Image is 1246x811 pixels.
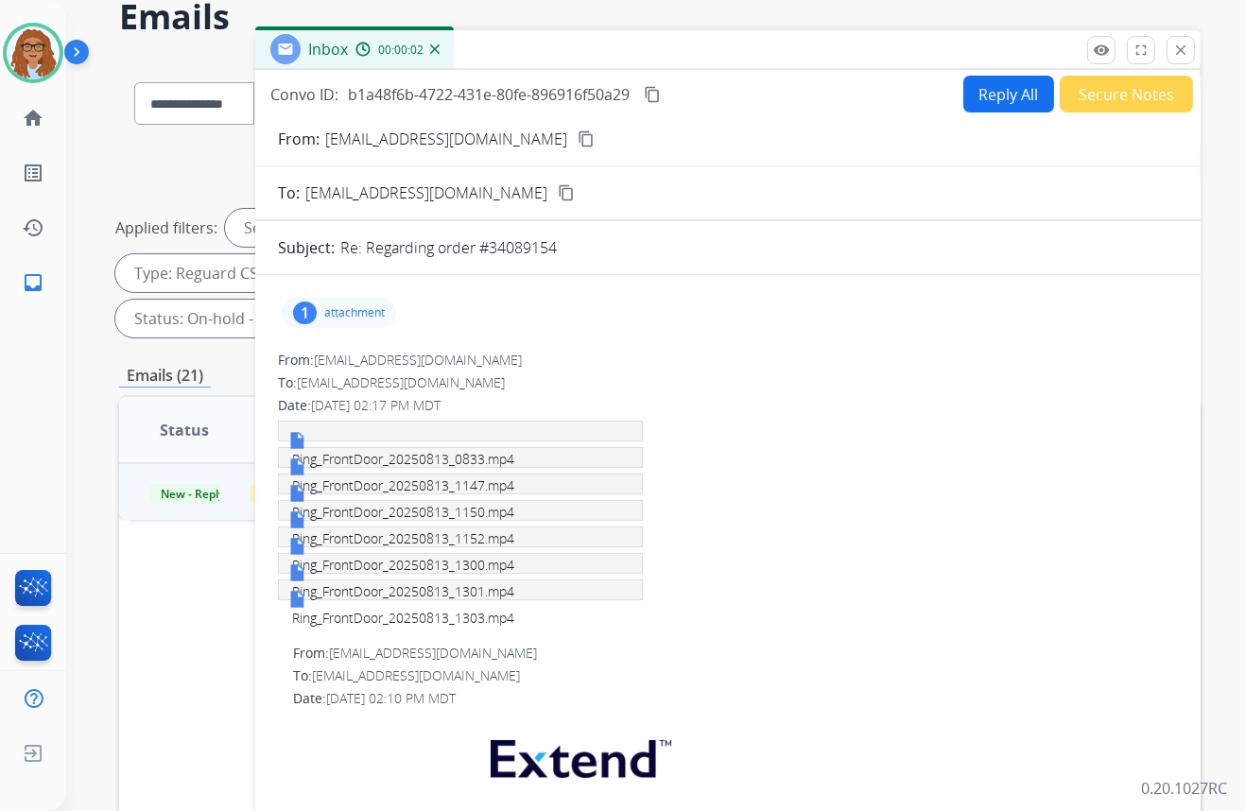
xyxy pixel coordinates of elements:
a: Ring_FrontDoor_20250813_1300.mp4 [288,537,514,575]
a: Ring_FrontDoor_20250813_1303.mp4 [288,590,514,628]
span: [EMAIL_ADDRESS][DOMAIN_NAME] [312,666,520,684]
img: avatar [7,26,60,79]
span: Ring_FrontDoor_20250813_1303.mp4 [292,609,514,627]
p: To: [278,181,300,204]
div: Date: [293,689,1178,708]
span: [DATE] 02:17 PM MDT [311,396,441,414]
span: Ring_FrontDoor_20250813_1152.mp4 [292,529,514,547]
mat-icon: remove_red_eye [1093,42,1110,59]
span: [EMAIL_ADDRESS][DOMAIN_NAME] [314,351,522,369]
p: Applied filters: [115,216,217,239]
div: Status: On-hold - Customer [115,300,373,337]
span: Ring_FrontDoor_20250813_1301.mp4 [292,582,514,600]
a: Ring_FrontDoor_20250813_1152.mp4 [288,510,514,548]
mat-icon: home [22,107,44,129]
span: Inbox [308,39,348,60]
div: Selected agents: 1 [225,209,391,247]
a: Ring_FrontDoor_20250813_0833.mp4 [288,431,514,469]
button: Reply All [963,76,1054,112]
a: Ring_FrontDoor_20250813_1147.mp4 [288,457,514,495]
span: [DATE] 02:10 PM MDT [326,689,456,707]
div: To: [278,373,1178,392]
div: From: [293,644,1178,663]
p: Emails (21) [119,364,211,388]
p: Subject: [278,236,335,259]
mat-icon: close [1172,42,1189,59]
p: 0.20.1027RC [1141,777,1227,800]
p: [EMAIL_ADDRESS][DOMAIN_NAME] [325,128,567,150]
div: From: [278,351,1178,370]
p: Re: Regarding order #34089154 [340,236,557,259]
mat-icon: content_copy [578,130,595,147]
div: To: [293,666,1178,685]
mat-icon: content_copy [644,86,661,103]
mat-icon: fullscreen [1133,42,1150,59]
div: Date: [278,396,1178,415]
button: Secure Notes [1060,76,1193,112]
div: Type: Reguard CS [115,254,303,292]
div: 1 [293,302,317,324]
a: Ring_FrontDoor_20250813_1301.mp4 [288,563,514,601]
span: Ring_FrontDoor_20250813_1300.mp4 [292,556,514,574]
span: Customer Support [251,484,373,504]
p: attachment [324,305,385,320]
mat-icon: inbox [22,271,44,294]
span: [EMAIL_ADDRESS][DOMAIN_NAME] [305,181,547,204]
span: Ring_FrontDoor_20250813_1150.mp4 [292,503,514,521]
mat-icon: content_copy [558,184,575,201]
mat-icon: history [22,216,44,239]
a: Ring_FrontDoor_20250813_1150.mp4 [288,484,514,522]
mat-icon: list_alt [22,162,44,184]
p: From: [278,128,320,150]
span: b1a48f6b-4722-431e-80fe-896916f50a29 [348,84,630,105]
img: extend.png [467,717,690,792]
span: Ring_FrontDoor_20250813_1147.mp4 [292,476,514,494]
span: 00:00:02 [378,43,424,58]
span: [EMAIL_ADDRESS][DOMAIN_NAME] [329,644,537,662]
span: [EMAIL_ADDRESS][DOMAIN_NAME] [297,373,505,391]
span: Status [160,419,209,441]
span: New - Reply [149,484,235,504]
p: Convo ID: [270,83,338,106]
span: Ring_FrontDoor_20250813_0833.mp4 [292,450,514,468]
